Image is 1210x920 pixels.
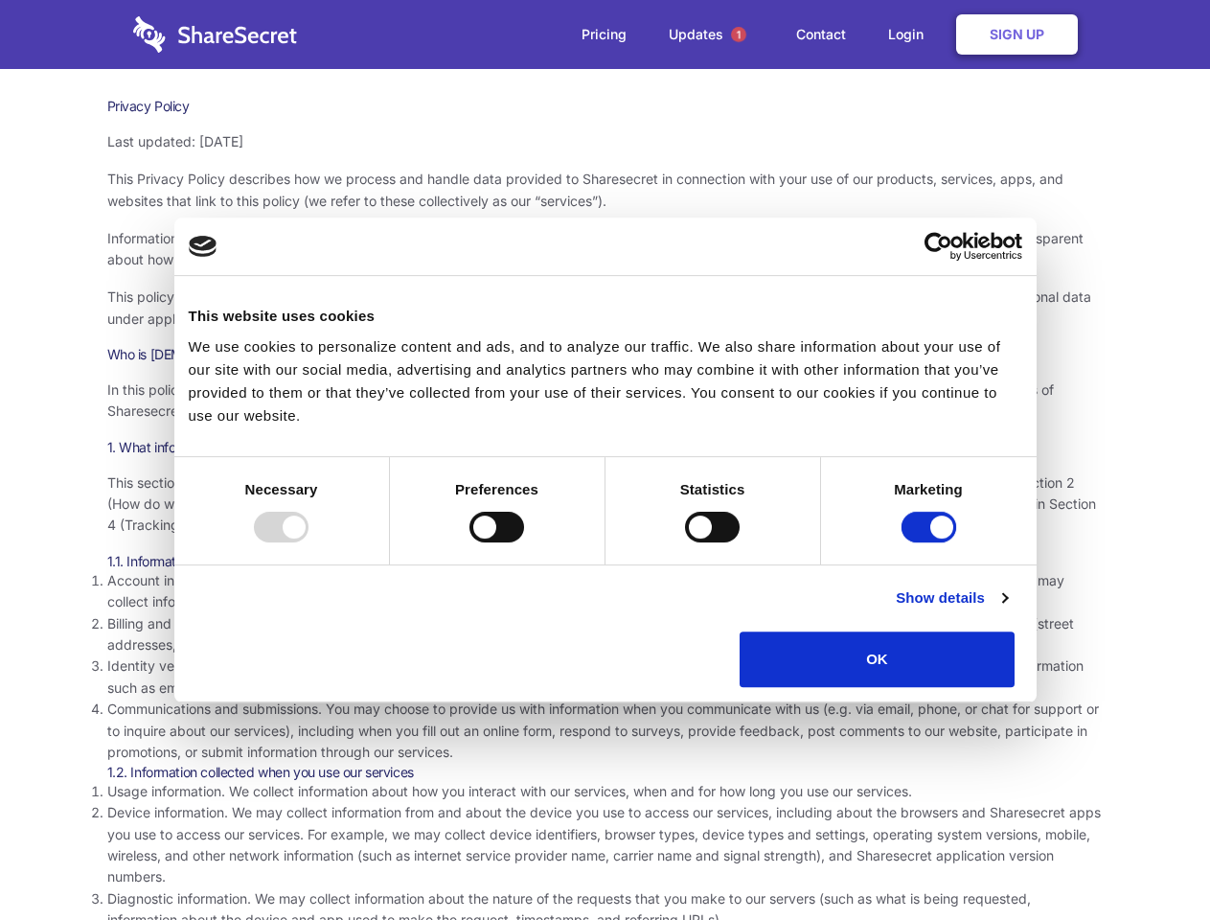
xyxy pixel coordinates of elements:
span: 1.2. Information collected when you use our services [107,764,414,780]
strong: Marketing [894,481,963,497]
span: 1 [731,27,746,42]
strong: Necessary [245,481,318,497]
img: logo [189,236,217,257]
a: Contact [777,5,865,64]
strong: Preferences [455,481,538,497]
p: Last updated: [DATE] [107,131,1104,152]
span: Device information. We may collect information from and about the device you use to access our se... [107,804,1101,885]
a: Login [869,5,952,64]
span: 1.1. Information you provide to us [107,553,300,569]
span: Communications and submissions. You may choose to provide us with information when you communicat... [107,701,1099,760]
strong: Statistics [680,481,745,497]
div: This website uses cookies [189,305,1022,328]
span: Billing and payment information. In order to purchase a service, you may need to provide us with ... [107,615,1074,653]
h1: Privacy Policy [107,98,1104,115]
a: Show details [896,586,1007,609]
span: Usage information. We collect information about how you interact with our services, when and for ... [107,783,912,799]
span: This Privacy Policy describes how we process and handle data provided to Sharesecret in connectio... [107,171,1063,208]
img: logo-wordmark-white-trans-d4663122ce5f474addd5e946df7df03e33cb6a1c49d2221995e7729f52c070b2.svg [133,16,297,53]
span: This policy uses the term “personal data” to refer to information that is related to an identifie... [107,288,1091,326]
div: We use cookies to personalize content and ads, and to analyze our traffic. We also share informat... [189,335,1022,427]
iframe: Drift Widget Chat Controller [1114,824,1187,897]
span: 1. What information do we collect about you? [107,439,372,455]
span: Account information. Our services generally require you to create an account before you can acces... [107,572,1064,609]
a: Sign Up [956,14,1078,55]
span: In this policy, “Sharesecret,” “we,” “us,” and “our” refer to Sharesecret Inc., a U.S. company. S... [107,381,1054,419]
a: Usercentrics Cookiebot - opens in a new window [855,232,1022,261]
span: This section describes the various types of information we collect from and about you. To underst... [107,474,1096,534]
a: Pricing [562,5,646,64]
span: Identity verification information. Some services require you to verify your identity as part of c... [107,657,1084,695]
span: Who is [DEMOGRAPHIC_DATA]? [107,346,299,362]
span: Information security and privacy are at the heart of what Sharesecret values and promotes as a co... [107,230,1084,267]
button: OK [740,632,1015,687]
